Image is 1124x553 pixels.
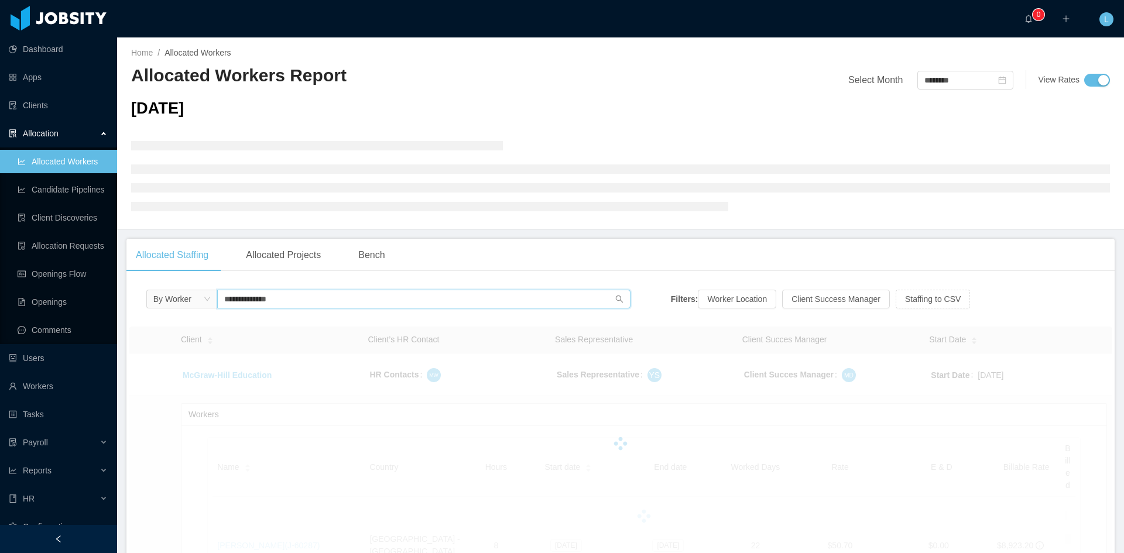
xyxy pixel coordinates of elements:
span: [DATE] [131,99,184,117]
button: Worker Location [698,290,776,308]
span: Allocation [23,129,59,138]
button: Client Success Manager [782,290,890,308]
a: icon: file-searchClient Discoveries [18,206,108,229]
strong: Filters: [671,294,698,304]
a: icon: file-textOpenings [18,290,108,314]
i: icon: down [204,296,211,304]
span: Select Month [848,75,903,85]
i: icon: setting [9,523,17,531]
span: / [157,48,160,57]
a: Home [131,48,153,57]
span: Configuration [23,522,71,531]
span: Reports [23,466,52,475]
a: icon: userWorkers [9,375,108,398]
a: icon: messageComments [18,318,108,342]
span: Allocated Workers [165,48,231,57]
a: icon: pie-chartDashboard [9,37,108,61]
a: icon: robotUsers [9,346,108,370]
i: icon: line-chart [9,466,17,475]
div: Bench [349,239,394,272]
span: L [1104,12,1109,26]
a: icon: file-doneAllocation Requests [18,234,108,257]
a: icon: auditClients [9,94,108,117]
a: icon: appstoreApps [9,66,108,89]
span: HR [23,494,35,503]
button: Staffing to CSV [896,290,970,308]
i: icon: file-protect [9,438,17,446]
a: icon: idcardOpenings Flow [18,262,108,286]
i: icon: calendar [998,76,1006,84]
i: icon: plus [1062,15,1070,23]
a: icon: line-chartCandidate Pipelines [18,178,108,201]
i: icon: bell [1024,15,1033,23]
span: Payroll [23,438,48,447]
h2: Allocated Workers Report [131,64,621,88]
a: icon: profileTasks [9,403,108,426]
a: icon: line-chartAllocated Workers [18,150,108,173]
div: Allocated Projects [237,239,330,272]
span: View Rates [1038,75,1080,84]
div: Allocated Staffing [126,239,218,272]
sup: 0 [1033,9,1044,20]
i: icon: search [615,295,623,303]
div: By Worker [153,290,191,308]
i: icon: book [9,494,17,503]
i: icon: solution [9,129,17,138]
